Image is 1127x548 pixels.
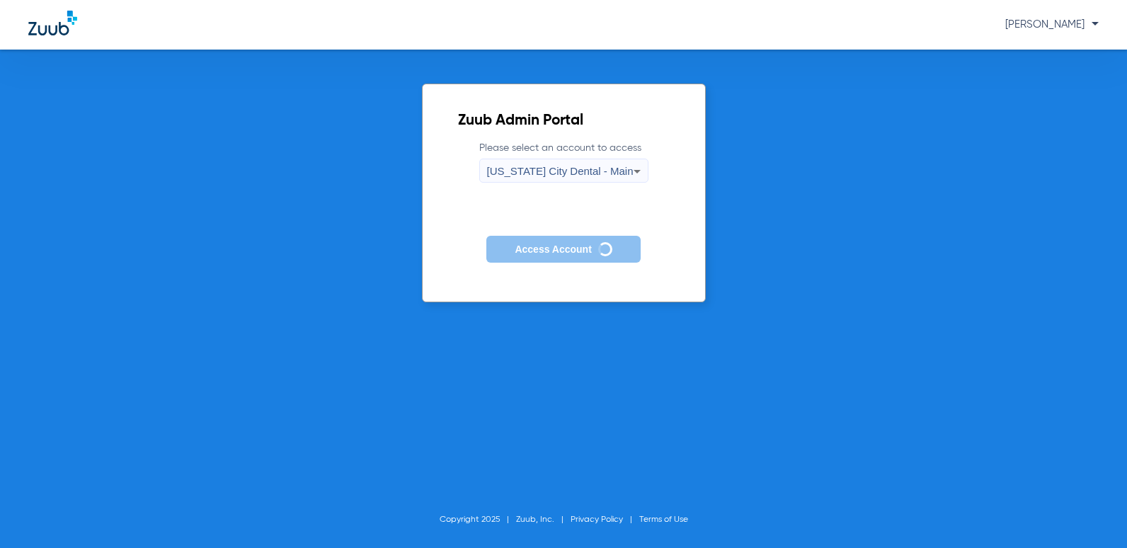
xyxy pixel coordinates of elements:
[479,141,648,183] label: Please select an account to access
[458,114,670,128] h2: Zuub Admin Portal
[440,513,516,527] li: Copyright 2025
[1005,19,1099,30] span: [PERSON_NAME]
[486,236,640,263] button: Access Account
[516,513,571,527] li: Zuub, Inc.
[1056,480,1127,548] iframe: Chat Widget
[487,165,634,177] span: [US_STATE] City Dental - Main
[639,515,688,524] a: Terms of Use
[515,244,591,255] span: Access Account
[28,11,77,35] img: Zuub Logo
[571,515,623,524] a: Privacy Policy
